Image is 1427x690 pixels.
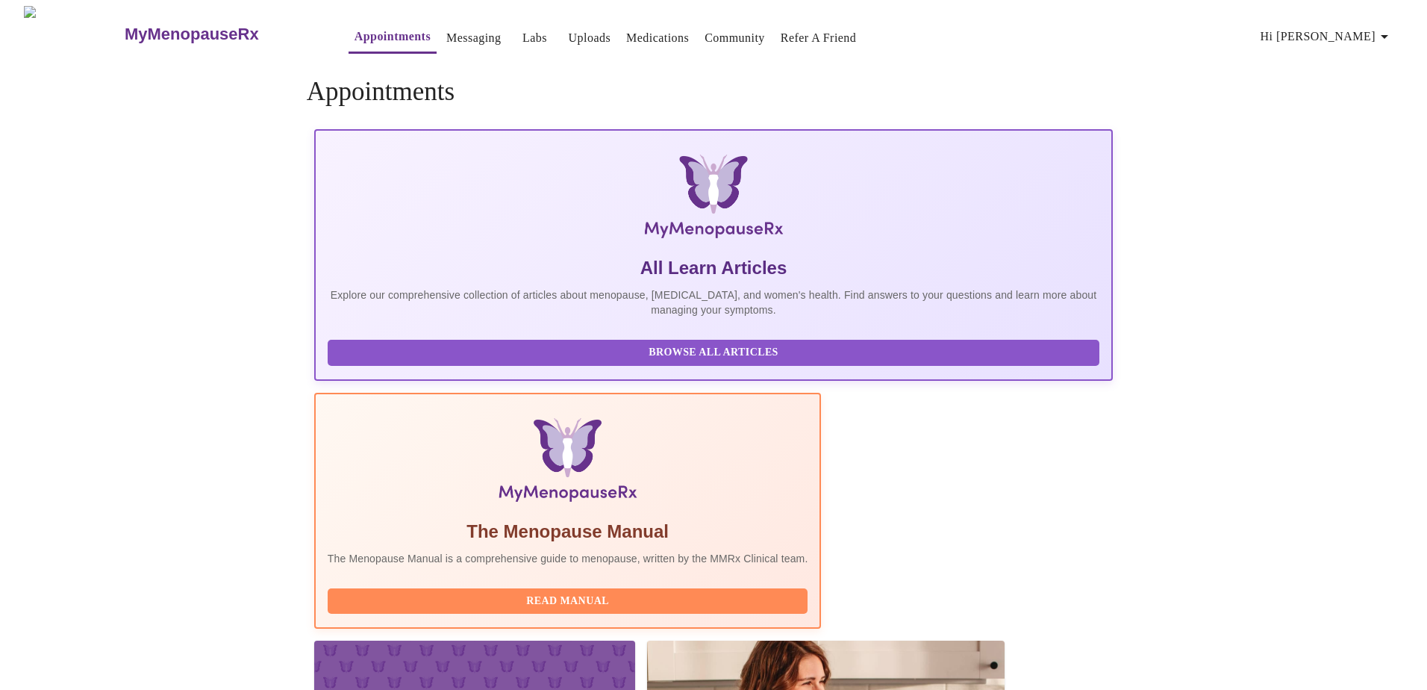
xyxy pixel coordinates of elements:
[125,25,259,44] h3: MyMenopauseRx
[511,23,559,53] button: Labs
[343,592,793,611] span: Read Manual
[328,345,1103,358] a: Browse All Articles
[122,8,318,60] a: MyMenopauseRx
[775,23,863,53] button: Refer a Friend
[328,256,1099,280] h5: All Learn Articles
[626,28,689,49] a: Medications
[699,23,771,53] button: Community
[328,340,1099,366] button: Browse All Articles
[307,77,1120,107] h4: Appointments
[620,23,695,53] button: Medications
[328,594,812,606] a: Read Manual
[355,26,431,47] a: Appointments
[448,155,980,244] img: MyMenopauseRx Logo
[446,28,501,49] a: Messaging
[781,28,857,49] a: Refer a Friend
[1255,22,1399,52] button: Hi [PERSON_NAME]
[343,344,1084,362] span: Browse All Articles
[1261,26,1393,47] span: Hi [PERSON_NAME]
[522,28,547,49] a: Labs
[328,588,808,615] button: Read Manual
[328,551,808,566] p: The Menopause Manual is a comprehensive guide to menopause, written by the MMRx Clinical team.
[569,28,611,49] a: Uploads
[563,23,617,53] button: Uploads
[440,23,507,53] button: Messaging
[328,520,808,544] h5: The Menopause Manual
[705,28,765,49] a: Community
[349,22,437,54] button: Appointments
[404,418,731,508] img: Menopause Manual
[24,6,122,62] img: MyMenopauseRx Logo
[328,287,1099,317] p: Explore our comprehensive collection of articles about menopause, [MEDICAL_DATA], and women's hea...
